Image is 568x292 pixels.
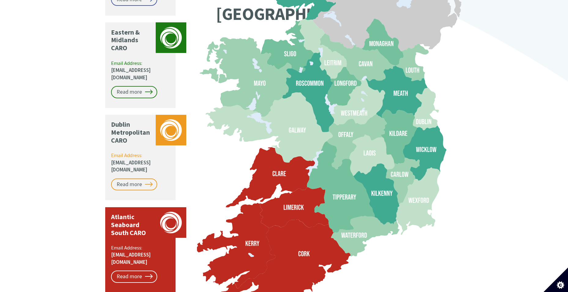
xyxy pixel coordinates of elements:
[111,251,151,265] a: [EMAIL_ADDRESS][DOMAIN_NAME]
[111,121,153,144] p: Dublin Metropolitan CARO
[111,60,171,81] p: Email Address:
[111,28,153,52] p: Eastern & Midlands CARO
[216,3,373,25] text: [GEOGRAPHIC_DATA]
[111,159,151,173] a: [EMAIL_ADDRESS][DOMAIN_NAME]
[111,271,157,283] a: Read more
[111,67,151,81] a: [EMAIL_ADDRESS][DOMAIN_NAME]
[111,213,153,237] p: Atlantic Seaboard South CARO
[111,86,157,98] a: Read more
[111,152,171,174] p: Email Address:
[544,268,568,292] button: Set cookie preferences
[111,178,157,191] a: Read more
[111,244,171,266] p: Email Address:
